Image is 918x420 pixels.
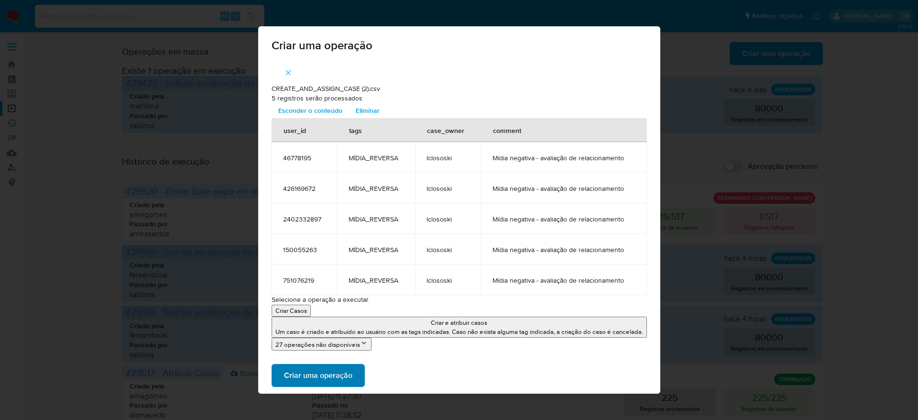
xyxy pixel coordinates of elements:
[272,338,372,351] button: 27 operações não disponíveis
[415,119,476,142] div: case_owner
[272,40,647,51] span: Criar uma operação
[426,154,469,162] span: lclososki
[349,245,404,254] span: MÍDIA_REVERSA
[492,184,635,193] span: Mídia negativa - avaliação de relacionamento
[275,306,307,315] p: Criar Casos
[283,215,326,223] span: 2402332897
[492,245,635,254] span: Mídia negativa - avaliação de relacionamento
[349,184,404,193] span: MÍDIA_REVERSA
[284,365,352,386] span: Criar uma operação
[481,119,533,142] div: comment
[426,215,469,223] span: lclososki
[275,318,643,327] p: Criar e atribuir casos
[492,276,635,285] span: Mídia negativa - avaliação de relacionamento
[283,276,326,285] span: 751076219
[492,154,635,162] span: Mídia negativa - avaliação de relacionamento
[272,84,647,94] p: CREATE_AND_ASSIGN_CASE (2).csv
[426,276,469,285] span: lclososki
[349,103,386,118] button: Eliminar
[349,215,404,223] span: MÍDIA_REVERSA
[275,327,643,336] p: Um caso é criado e atribuído ao usuário com as tags indicadas. Caso não exista alguma tag indicad...
[272,103,349,118] button: Esconder o conteúdo
[283,184,326,193] span: 426169672
[278,104,342,117] span: Esconder o conteúdo
[283,154,326,162] span: 46778195
[272,94,647,103] p: 5 registros serão processados
[356,104,380,117] span: Eliminar
[338,119,373,142] div: tags
[349,154,404,162] span: MÍDIA_REVERSA
[272,317,647,338] button: Criar e atribuir casosUm caso é criado e atribuído ao usuário com as tags indicadas. Caso não exi...
[272,364,365,387] button: Criar uma operação
[426,245,469,254] span: lclososki
[426,184,469,193] span: lclososki
[492,215,635,223] span: Mídia negativa - avaliação de relacionamento
[272,119,317,142] div: user_id
[272,295,647,305] p: Selecione a operação a executar
[272,305,311,317] button: Criar Casos
[349,276,404,285] span: MÍDIA_REVERSA
[283,245,326,254] span: 150055263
